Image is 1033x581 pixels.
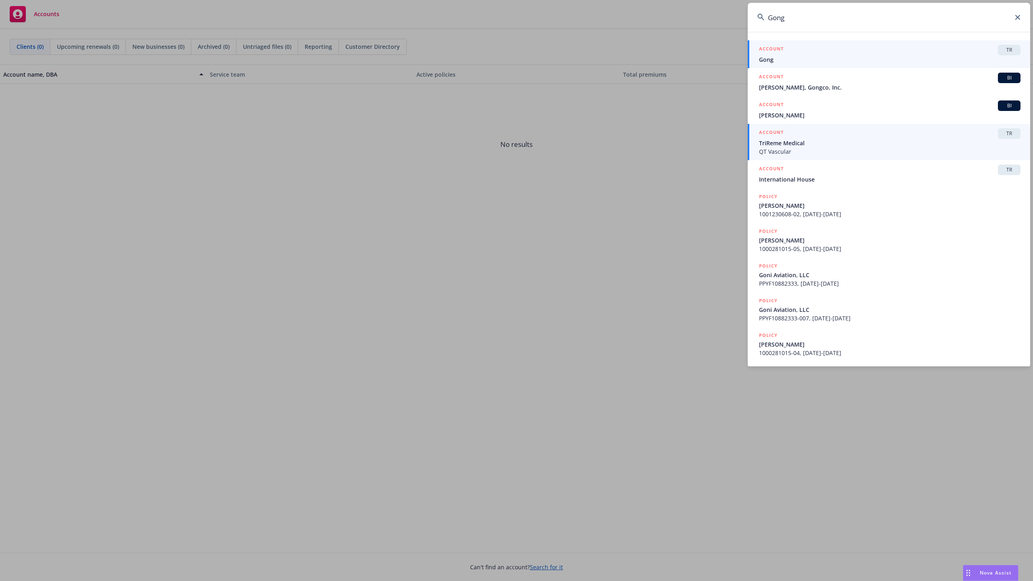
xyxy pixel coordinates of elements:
a: ACCOUNTTRGong [748,40,1030,68]
a: POLICY[PERSON_NAME]1001230608-02, [DATE]-[DATE] [748,188,1030,223]
button: Nova Assist [963,565,1018,581]
span: 1000281015-04, [DATE]-[DATE] [759,349,1020,357]
h5: POLICY [759,262,778,270]
input: Search... [748,3,1030,32]
span: TriReme Medical [759,139,1020,147]
span: PPYF10882333-007, [DATE]-[DATE] [759,314,1020,322]
span: [PERSON_NAME], Gongco, Inc. [759,83,1020,92]
h5: ACCOUNT [759,73,784,82]
h5: POLICY [759,227,778,235]
span: PPYF10882333, [DATE]-[DATE] [759,279,1020,288]
h5: ACCOUNT [759,100,784,110]
span: QT Vascular [759,147,1020,156]
a: ACCOUNTTRInternational House [748,160,1030,188]
a: POLICYGoni Aviation, LLCPPYF10882333, [DATE]-[DATE] [748,257,1030,292]
span: [PERSON_NAME] [759,236,1020,245]
h5: POLICY [759,297,778,305]
h5: ACCOUNT [759,165,784,174]
span: Goni Aviation, LLC [759,305,1020,314]
span: BI [1001,102,1017,109]
a: ACCOUNTTRTriReme MedicalQT Vascular [748,124,1030,160]
span: TR [1001,46,1017,54]
a: POLICY[PERSON_NAME]1000281015-04, [DATE]-[DATE] [748,327,1030,362]
h5: POLICY [759,192,778,201]
span: 1000281015-05, [DATE]-[DATE] [759,245,1020,253]
span: Gong [759,55,1020,64]
a: ACCOUNTBI[PERSON_NAME], Gongco, Inc. [748,68,1030,96]
a: ACCOUNTBI[PERSON_NAME] [748,96,1030,124]
span: Goni Aviation, LLC [759,271,1020,279]
span: [PERSON_NAME] [759,111,1020,119]
a: POLICYGoni Aviation, LLCPPYF10882333-007, [DATE]-[DATE] [748,292,1030,327]
span: 1001230608-02, [DATE]-[DATE] [759,210,1020,218]
span: International House [759,175,1020,184]
span: Nova Assist [980,569,1012,576]
span: [PERSON_NAME] [759,340,1020,349]
a: POLICY[PERSON_NAME]1000281015-05, [DATE]-[DATE] [748,223,1030,257]
h5: ACCOUNT [759,128,784,138]
h5: ACCOUNT [759,45,784,54]
div: Drag to move [963,565,973,581]
span: TR [1001,130,1017,137]
h5: POLICY [759,331,778,339]
span: TR [1001,166,1017,173]
span: BI [1001,74,1017,82]
span: [PERSON_NAME] [759,201,1020,210]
